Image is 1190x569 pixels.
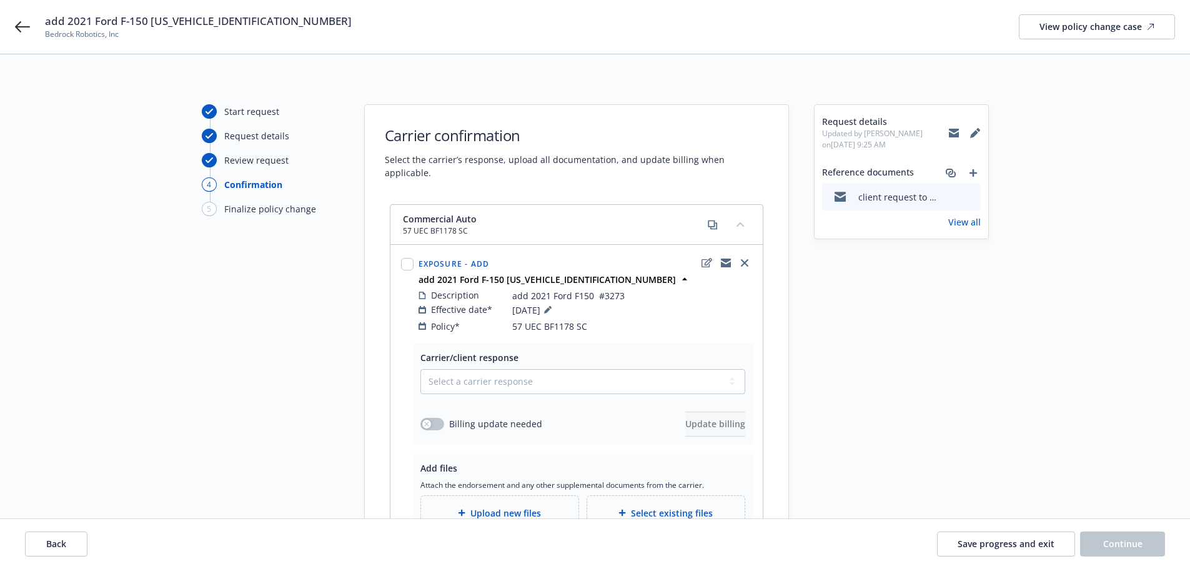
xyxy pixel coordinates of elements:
div: 5 [202,202,217,216]
span: Reference documents [822,166,914,181]
div: Request details [224,129,289,142]
span: Bedrock Robotics, Inc [45,29,352,40]
div: Review request [224,154,289,167]
a: add [966,166,981,181]
span: 57 UEC BF1178 SC [403,225,477,237]
a: View all [948,215,981,229]
span: Commercial Auto [403,212,477,225]
div: Commercial Auto57 UEC BF1178 SCcopycollapse content [390,205,763,245]
span: 57 UEC BF1178 SC [512,320,587,333]
span: Select existing files [631,507,713,520]
div: Select existing files [587,495,745,531]
span: Description [431,289,479,302]
div: Finalize policy change [224,202,316,215]
div: Start request [224,105,279,118]
span: Add files [420,462,457,474]
span: Policy* [431,320,460,333]
span: Carrier/client response [420,352,518,364]
span: Update billing [685,418,745,430]
span: Upload new files [470,507,541,520]
div: 4 [202,177,217,192]
button: Update billing [685,412,745,437]
div: View policy change case [1039,15,1154,39]
div: client request to add 2021 Ford F150 #3273.msg [858,190,940,204]
a: associate [943,166,958,181]
span: Continue [1103,538,1143,550]
span: Back [46,538,66,550]
button: preview file [964,190,976,204]
span: Select the carrier’s response, upload all documentation, and update billing when applicable. [385,153,768,179]
strong: add 2021 Ford F-150 [US_VEHICLE_IDENTIFICATION_NUMBER] [419,274,676,285]
span: Updated by [PERSON_NAME] on [DATE] 9:25 AM [822,128,948,151]
span: Attach the endorsement and any other supplemental documents from the carrier. [420,480,745,490]
button: Save progress and exit [937,532,1075,557]
span: Effective date* [431,303,492,316]
a: View policy change case [1019,14,1175,39]
button: collapse content [730,214,750,234]
button: download file [945,190,954,204]
a: copyLogging [718,255,733,270]
span: Save progress and exit [958,538,1054,550]
h1: Carrier confirmation [385,125,768,146]
div: Upload new files [420,495,579,531]
button: Back [25,532,87,557]
span: Request details [822,115,948,128]
div: Confirmation [224,178,282,191]
span: Billing update needed [449,417,542,430]
span: [DATE] [512,302,555,317]
a: close [737,255,752,270]
button: Continue [1080,532,1165,557]
a: copy [705,217,720,232]
span: add 2021 Ford F-150 [US_VEHICLE_IDENTIFICATION_NUMBER] [45,14,352,29]
span: add 2021 Ford F150 #3273 [512,289,625,302]
span: Exposure - Add [419,259,490,269]
a: edit [700,255,715,270]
